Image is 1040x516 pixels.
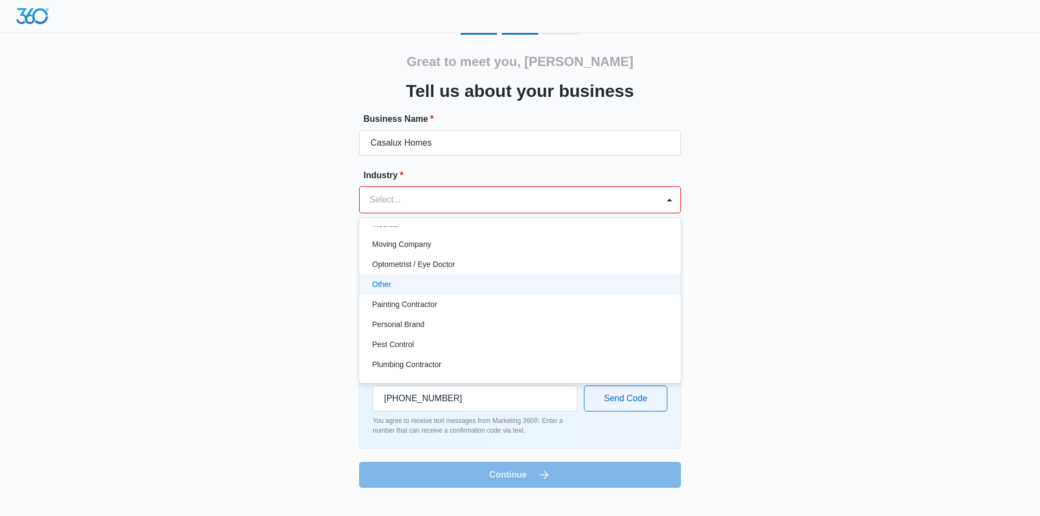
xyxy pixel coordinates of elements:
[363,169,685,182] label: Industry
[584,386,667,412] button: Send Code
[407,52,634,71] h2: Great to meet you, [PERSON_NAME]
[359,130,681,156] input: e.g. Jane's Plumbing
[363,113,685,126] label: Business Name
[372,299,437,310] p: Painting Contractor
[373,386,577,412] input: Ex. +1-555-555-5555
[373,416,577,435] p: You agree to receive text messages from Marketing 360®. Enter a number that can receive a confirm...
[372,359,441,370] p: Plumbing Contractor
[372,279,391,290] p: Other
[372,339,414,350] p: Pest Control
[406,78,634,104] h3: Tell us about your business
[372,259,455,270] p: Optometrist / Eye Doctor
[372,319,425,330] p: Personal Brand
[372,239,431,250] p: Moving Company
